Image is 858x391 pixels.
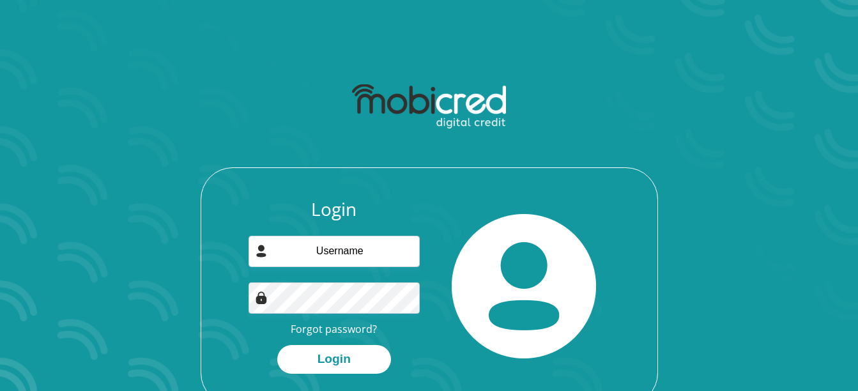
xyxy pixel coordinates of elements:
img: mobicred logo [352,84,506,129]
img: user-icon image [255,245,268,257]
a: Forgot password? [291,322,377,336]
img: Image [255,291,268,304]
button: Login [277,345,391,374]
h3: Login [249,199,420,220]
input: Username [249,236,420,267]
